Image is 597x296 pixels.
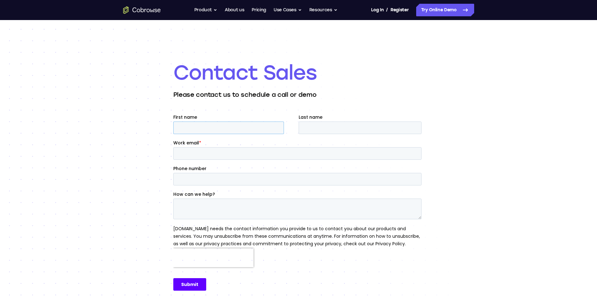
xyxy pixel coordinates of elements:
[123,6,161,14] a: Go to the home page
[252,4,266,16] a: Pricing
[309,4,338,16] button: Resources
[371,4,384,16] a: Log In
[173,60,424,85] h1: Contact Sales
[225,4,244,16] a: About us
[194,4,217,16] button: Product
[416,4,474,16] a: Try Online Demo
[173,90,424,99] p: Please contact us to schedule a call or demo
[173,114,424,296] iframe: Form 0
[390,4,409,16] a: Register
[386,6,388,14] span: /
[274,4,302,16] button: Use Cases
